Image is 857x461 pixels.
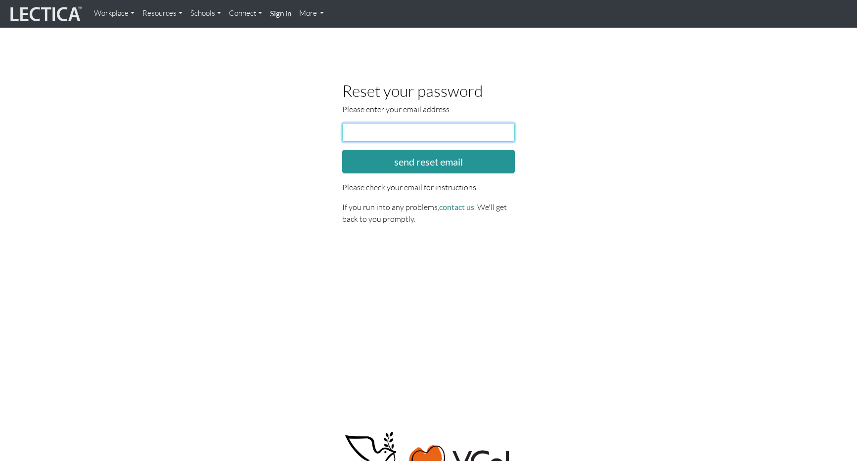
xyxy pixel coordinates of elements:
[138,4,186,23] a: Resources
[342,201,515,225] p: If you run into any problems, . We'll get back to you promptly.
[342,181,515,193] p: Please check your email for instructions.
[270,9,291,18] strong: Sign in
[342,150,515,173] button: send reset email
[295,4,328,23] a: More
[342,103,515,115] p: Please enter your email address
[439,202,474,211] a: contact us
[266,4,295,24] a: Sign in
[225,4,266,23] a: Connect
[8,4,82,23] img: lecticalive
[186,4,225,23] a: Schools
[342,82,515,99] h2: Reset your password
[90,4,138,23] a: Workplace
